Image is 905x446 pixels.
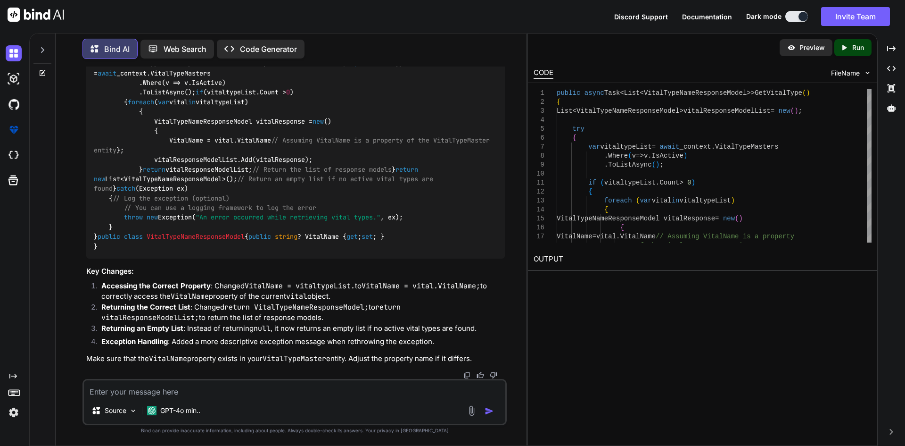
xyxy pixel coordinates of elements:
span: // You can use a logging framework to log the error [124,203,316,212]
span: in [188,98,196,106]
span: Task [604,89,620,97]
span: of the VitalTypeMaster entity [636,242,751,249]
span: vital [651,197,671,204]
img: darkAi-studio [6,71,22,87]
img: icon [485,406,494,416]
p: Web Search [164,43,206,55]
span: set [362,233,373,241]
img: like [477,371,484,379]
span: . [616,233,620,240]
span: await [659,143,679,151]
span: v [644,152,648,160]
span: new [324,59,335,68]
div: 14 [534,205,544,214]
div: 17 [534,232,544,241]
span: foreach [604,197,632,204]
p: Code Generator [240,43,297,55]
div: 11 [534,178,544,187]
span: get [346,233,358,241]
span: { [620,224,624,231]
span: < [620,89,624,97]
span: vitaltypeList [679,197,731,204]
span: VitalName [620,233,656,240]
span: return [395,165,418,174]
span: > [679,179,683,186]
span: var [158,98,169,106]
span: ; [659,161,663,168]
span: async [584,89,604,97]
span: GetVitalType [755,89,802,97]
img: copy [463,371,471,379]
img: premium [6,122,22,138]
span: ( [600,179,604,186]
div: 16 [534,223,544,232]
code: null [254,324,271,333]
p: Source [105,406,126,415]
span: sponse [691,215,715,222]
li: : Changed to to correctly access the property of the current object. [94,281,505,302]
span: var [588,143,600,151]
span: ) [656,161,659,168]
span: List [624,89,640,97]
span: if [588,179,596,186]
span: foreach [128,98,154,106]
div: 15 [534,214,544,223]
span: ) [739,215,742,222]
span: ) [691,179,695,186]
div: 1 [534,89,544,98]
span: await [98,69,116,77]
span: List [557,107,573,115]
span: vital [596,233,616,240]
span: ) [806,89,810,97]
span: public [98,233,120,241]
span: Dark mode [746,12,782,21]
span: Discord Support [614,13,668,21]
span: // Assuming VitalName is a property of the VitalTypeMaster entity [94,136,494,154]
span: VitalName [557,233,592,240]
div: 13 [534,196,544,205]
div: 10 [534,169,544,178]
span: // Return the list of response models [252,165,392,174]
img: Pick Models [129,407,137,415]
div: 8 [534,151,544,160]
img: Bind AI [8,8,64,22]
span: ) [683,152,687,160]
span: public [557,89,580,97]
span: < [640,89,643,97]
span: < [572,107,576,115]
code: return vitalResponseModelList; [101,303,405,323]
span: vitaltypeList [604,179,655,186]
code: return VitalTypeNameResponseModel; [224,303,369,312]
span: = [770,107,774,115]
h3: Key Changes: [86,266,505,277]
li: : Instead of returning , it now returns an empty list if no active vital types are found. [94,323,505,337]
li: : Changed to to return the list of response models. [94,302,505,323]
span: . [711,143,715,151]
span: Documentation [682,13,732,21]
div: 5 [534,125,544,134]
span: ( [628,152,632,160]
span: > [679,107,683,115]
span: ( [790,107,794,115]
span: ( [735,215,739,222]
span: try [346,59,358,68]
span: new [778,107,790,115]
span: ( [636,197,640,204]
span: if [196,88,203,97]
span: vitalResponseModelList [683,107,771,115]
div: 6 [534,134,544,143]
span: >> [747,89,755,97]
p: Make sure that the property exists in your entity. Adjust the property name if it differs. [86,353,505,364]
span: new [94,175,105,183]
code: VitalName [149,354,187,363]
code: VitalName = vitaltypeList. [245,281,355,291]
span: new [147,213,158,222]
div: 7 [534,143,544,151]
span: public [248,233,271,241]
div: 9 [534,160,544,169]
span: 0 [286,88,290,97]
strong: Returning an Empty List [101,324,183,333]
span: ToListAsync [608,161,651,168]
img: darkChat [6,45,22,61]
span: // Log the exception (optional) [113,194,230,202]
